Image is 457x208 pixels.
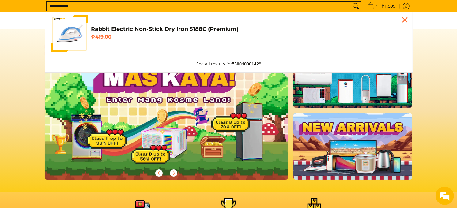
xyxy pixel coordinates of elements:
button: See all results for"5001000142" [191,55,267,72]
span: ₱1,599 [381,4,396,8]
span: 1 [375,4,379,8]
div: Close pop up [400,15,410,24]
button: Next [167,166,180,180]
button: Previous [152,166,166,180]
h4: Rabbit Electric Non-Stick Dry Iron 5188C (Premium) [91,26,406,33]
strong: "5001000142" [232,61,261,67]
span: • [365,3,397,9]
a: More [45,41,308,190]
h6: ₱419.00 [91,34,406,40]
img: https://mangkosme.com/products/rabbit-electric-non-stick-dry-iron-5188c-class-a [51,15,88,52]
a: https://mangkosme.com/products/rabbit-electric-non-stick-dry-iron-5188c-class-a Rabbit Electric N... [51,15,406,52]
button: Search [351,2,361,11]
